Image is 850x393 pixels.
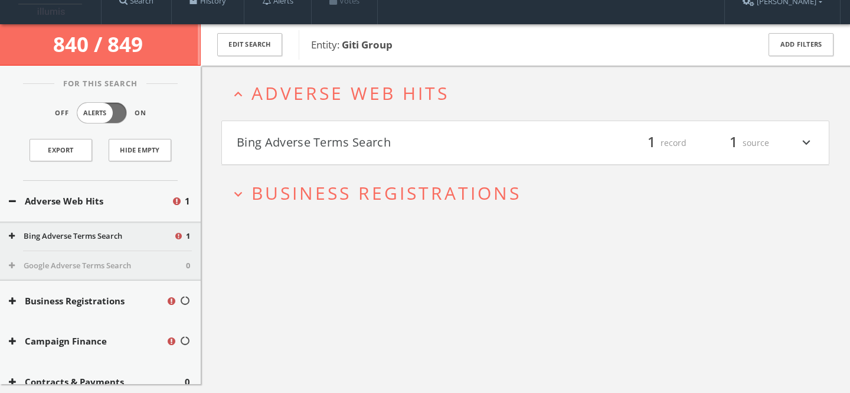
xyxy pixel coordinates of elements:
button: Adverse Web Hits [9,194,171,208]
a: Export [30,139,92,161]
i: expand_less [230,86,246,102]
button: Campaign Finance [9,334,166,348]
button: expand_moreBusiness Registrations [230,183,829,203]
span: 1 [642,132,661,153]
span: 1 [185,194,190,208]
button: Google Adverse Terms Search [9,260,186,272]
i: expand_more [230,186,246,202]
span: Adverse Web Hits [251,81,449,105]
b: Giti Group [342,38,393,51]
span: Business Registrations [251,181,521,205]
span: 1 [186,230,190,242]
div: source [698,133,769,153]
button: Hide Empty [109,139,171,161]
span: 1 [724,132,743,153]
span: 840 / 849 [53,30,148,58]
span: 0 [186,260,190,272]
span: For This Search [54,78,146,90]
span: Off [55,108,69,118]
button: expand_lessAdverse Web Hits [230,83,829,103]
span: On [135,108,146,118]
span: Entity: [311,38,393,51]
button: Edit Search [217,33,282,56]
button: Contracts & Payments [9,375,185,389]
button: Bing Adverse Terms Search [237,133,525,153]
button: Bing Adverse Terms Search [9,230,174,242]
div: record [616,133,686,153]
span: 0 [185,375,190,389]
i: expand_more [799,133,814,153]
button: Add Filters [769,33,833,56]
button: Business Registrations [9,294,166,308]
